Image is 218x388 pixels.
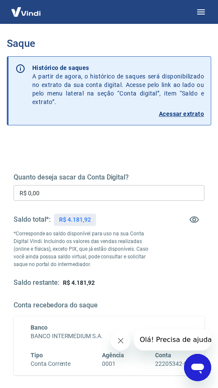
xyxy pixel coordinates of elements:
[134,329,211,350] iframe: Mensagem da empresa
[63,279,94,286] span: R$ 4.181,92
[7,38,211,49] h3: Saque
[31,359,71,368] h6: Conta Corrente
[32,64,204,72] p: Histórico de saques
[155,352,171,359] span: Conta
[14,173,204,182] h5: Quanto deseja sacar da Conta Digital?
[32,64,204,106] p: A partir de agora, o histórico de saques será disponibilizado no extrato da sua conta digital. Ac...
[31,324,48,331] span: Banco
[14,230,157,268] p: *Corresponde ao saldo disponível para uso na sua Conta Digital Vindi. Incluindo os valores das ve...
[59,215,91,224] p: R$ 4.181,92
[111,331,130,350] iframe: Fechar mensagem
[102,352,124,359] span: Agência
[31,332,187,341] h6: BANCO INTERMEDIUM S.A.
[184,354,211,381] iframe: Botão para abrir a janela de mensagens
[14,215,51,224] h5: Saldo total*:
[32,110,204,118] a: Acessar extrato
[14,301,204,310] h5: Conta recebedora do saque
[7,3,45,21] img: Vindi
[159,110,204,118] p: Acessar extrato
[155,359,187,368] h6: 22205342-9
[31,352,43,359] span: Tipo
[6,6,82,14] span: Olá! Precisa de ajuda?
[102,359,124,368] h6: 0001
[14,278,59,287] h5: Saldo restante:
